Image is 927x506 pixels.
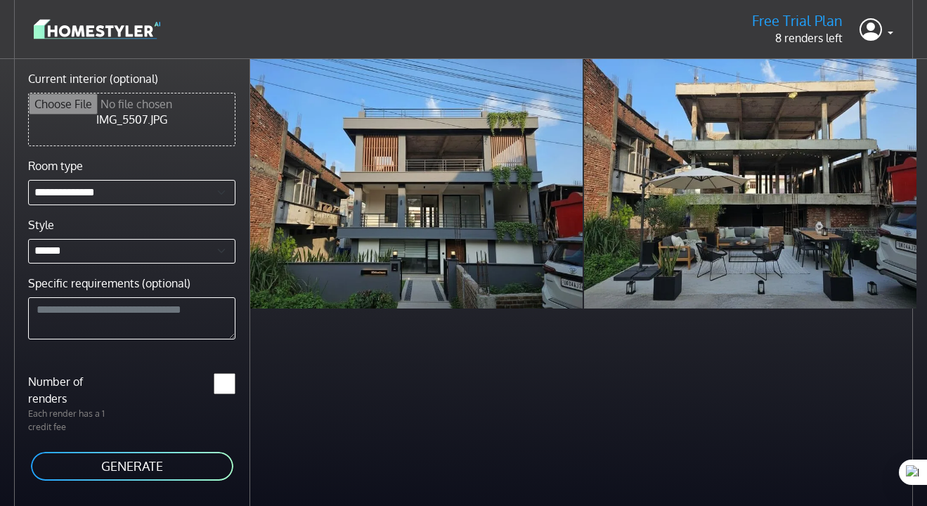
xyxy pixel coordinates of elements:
label: Current interior (optional) [28,70,158,87]
label: Number of renders [20,373,132,407]
h5: Free Trial Plan [752,12,843,30]
label: Specific requirements (optional) [28,275,190,292]
label: Style [28,216,54,233]
img: logo-3de290ba35641baa71223ecac5eacb59cb85b4c7fdf211dc9aaecaaee71ea2f8.svg [34,17,160,41]
label: Room type [28,157,83,174]
button: GENERATE [30,450,235,482]
p: 8 renders left [752,30,843,46]
p: Each render has a 1 credit fee [20,407,132,434]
